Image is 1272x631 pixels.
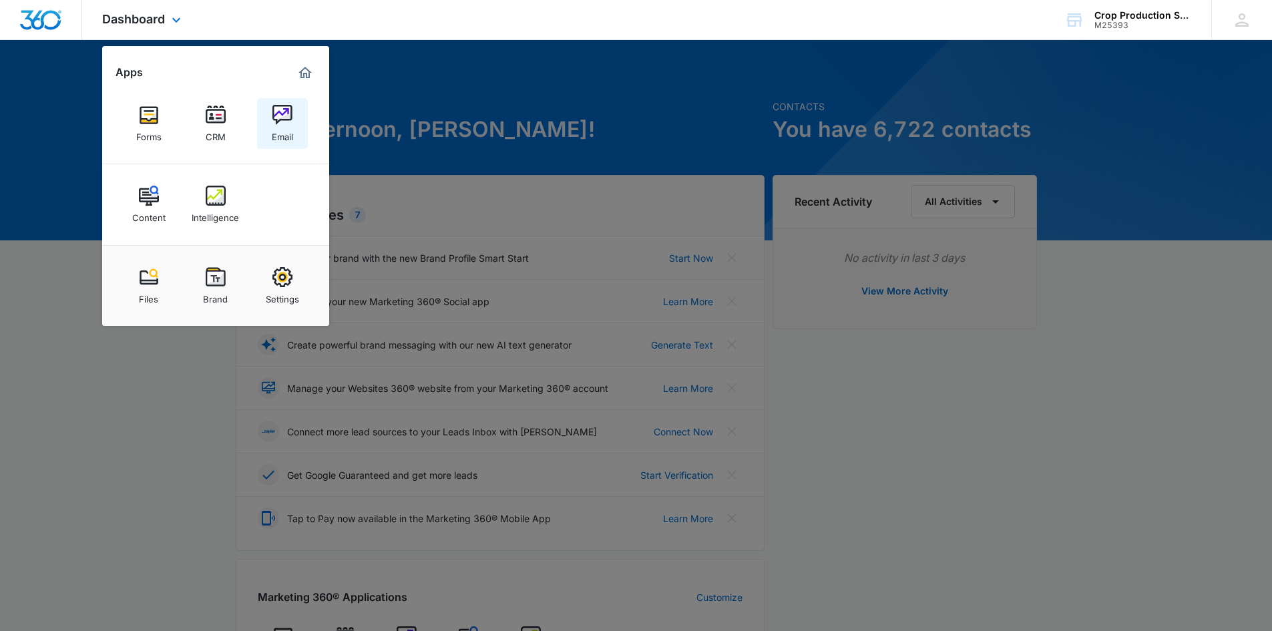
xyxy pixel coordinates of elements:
[257,98,308,149] a: Email
[102,12,165,26] span: Dashboard
[272,125,293,142] div: Email
[1094,10,1192,21] div: account name
[1094,21,1192,30] div: account id
[116,66,143,79] h2: Apps
[203,287,228,304] div: Brand
[190,260,241,311] a: Brand
[206,125,226,142] div: CRM
[136,125,162,142] div: Forms
[190,179,241,230] a: Intelligence
[190,98,241,149] a: CRM
[266,287,299,304] div: Settings
[124,260,174,311] a: Files
[192,206,239,223] div: Intelligence
[257,260,308,311] a: Settings
[124,179,174,230] a: Content
[132,206,166,223] div: Content
[139,287,158,304] div: Files
[294,62,316,83] a: Marketing 360® Dashboard
[124,98,174,149] a: Forms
